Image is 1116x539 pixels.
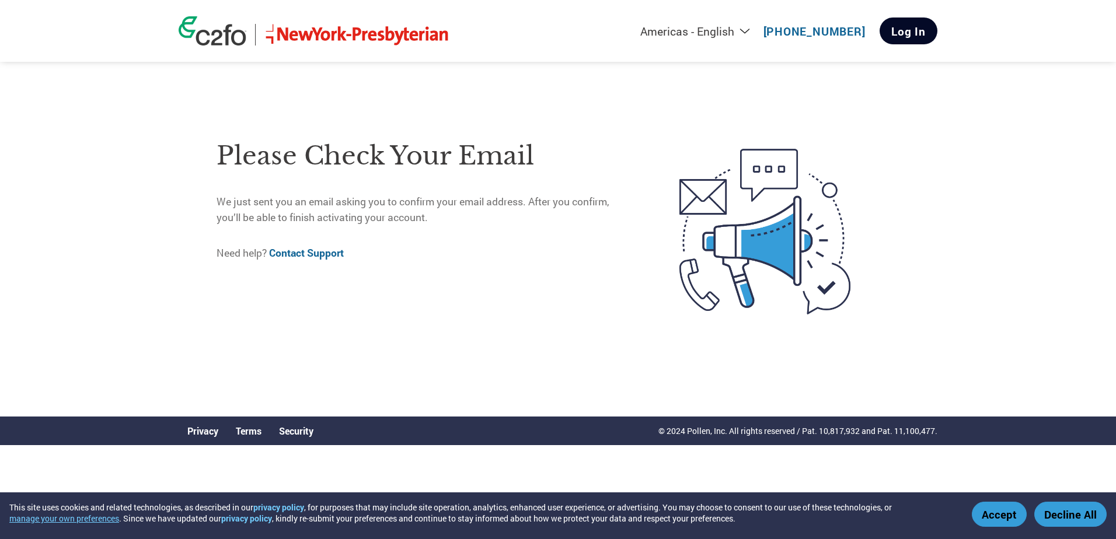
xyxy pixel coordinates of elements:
[279,425,313,437] a: Security
[217,194,630,225] p: We just sent you an email asking you to confirm your email address. After you confirm, you’ll be ...
[1034,502,1107,527] button: Decline All
[658,425,937,437] p: © 2024 Pollen, Inc. All rights reserved / Pat. 10,817,932 and Pat. 11,100,477.
[880,17,937,44] a: Log In
[630,128,899,335] img: open-email
[763,24,866,38] a: [PHONE_NUMBER]
[217,137,630,175] h1: Please check your email
[217,246,630,261] p: Need help?
[972,502,1027,527] button: Accept
[179,16,246,45] img: c2fo logo
[187,425,218,437] a: Privacy
[9,513,119,524] button: manage your own preferences
[9,502,955,524] div: This site uses cookies and related technologies, as described in our , for purposes that may incl...
[221,513,272,524] a: privacy policy
[253,502,304,513] a: privacy policy
[236,425,261,437] a: Terms
[269,246,344,260] a: Contact Support
[264,24,450,45] img: NewYork-Presbyterian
